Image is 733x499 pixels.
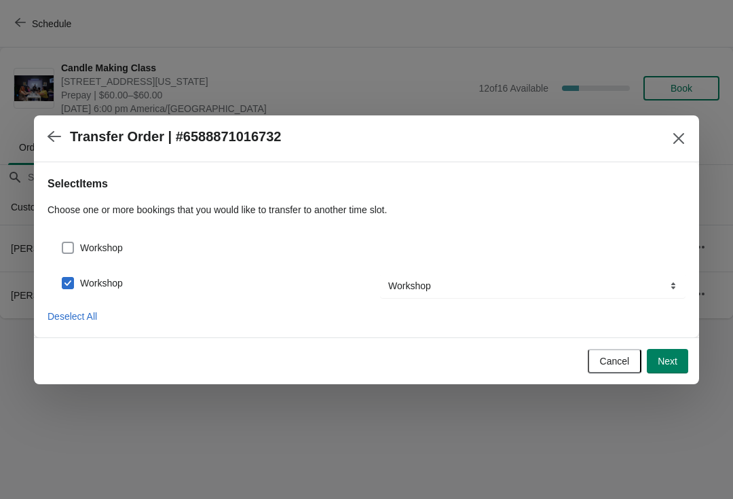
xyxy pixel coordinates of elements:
[42,304,102,329] button: Deselect All
[48,176,685,192] h2: Select Items
[600,356,630,367] span: Cancel
[70,129,281,145] h2: Transfer Order | #6588871016732
[80,241,123,255] span: Workshop
[658,356,677,367] span: Next
[48,203,685,217] p: Choose one or more bookings that you would like to transfer to another time slot.
[647,349,688,373] button: Next
[666,126,691,151] button: Close
[48,311,97,322] span: Deselect All
[80,276,123,290] span: Workshop
[588,349,642,373] button: Cancel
